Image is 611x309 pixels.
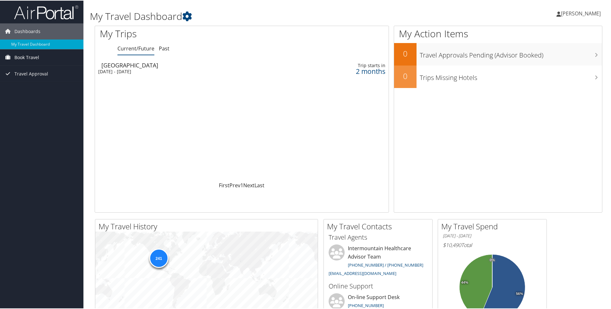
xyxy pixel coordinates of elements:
a: [PERSON_NAME] [556,3,607,22]
tspan: 56% [516,291,523,295]
h2: My Travel History [99,220,318,231]
span: Travel Approval [14,65,48,81]
h3: Trips Missing Hotels [420,69,602,82]
h2: 0 [394,70,417,81]
a: [EMAIL_ADDRESS][DOMAIN_NAME] [329,270,396,276]
div: Trip starts in [314,62,385,68]
span: $10,490 [443,241,461,248]
a: [PHONE_NUMBER] [348,302,384,308]
div: 241 [149,248,168,267]
h6: [DATE] - [DATE] [443,232,542,238]
h3: Online Support [329,281,427,290]
h2: My Travel Contacts [327,220,432,231]
span: Dashboards [14,23,40,39]
a: 0Travel Approvals Pending (Advisor Booked) [394,42,602,65]
a: 0Trips Missing Hotels [394,65,602,87]
li: Intermountain Healthcare Advisor Team [325,244,431,278]
a: Prev [229,181,240,188]
a: [PHONE_NUMBER] / [PHONE_NUMBER] [348,261,423,267]
span: Book Travel [14,49,39,65]
h6: Total [443,241,542,248]
a: 1 [240,181,243,188]
img: airportal-logo.png [14,4,78,19]
a: Last [254,181,264,188]
div: [GEOGRAPHIC_DATA] [101,62,279,67]
tspan: 0% [490,258,495,261]
h1: My Trips [100,26,262,40]
div: [DATE] - [DATE] [98,68,276,74]
a: Next [243,181,254,188]
div: 2 months [314,68,385,74]
h1: My Action Items [394,26,602,40]
a: Current/Future [117,44,154,51]
span: [PERSON_NAME] [561,9,601,16]
a: Past [159,44,169,51]
h1: My Travel Dashboard [90,9,435,22]
h2: My Travel Spend [441,220,546,231]
h3: Travel Approvals Pending (Advisor Booked) [420,47,602,59]
tspan: 44% [461,280,468,284]
h3: Travel Agents [329,232,427,241]
a: First [219,181,229,188]
h2: 0 [394,48,417,58]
